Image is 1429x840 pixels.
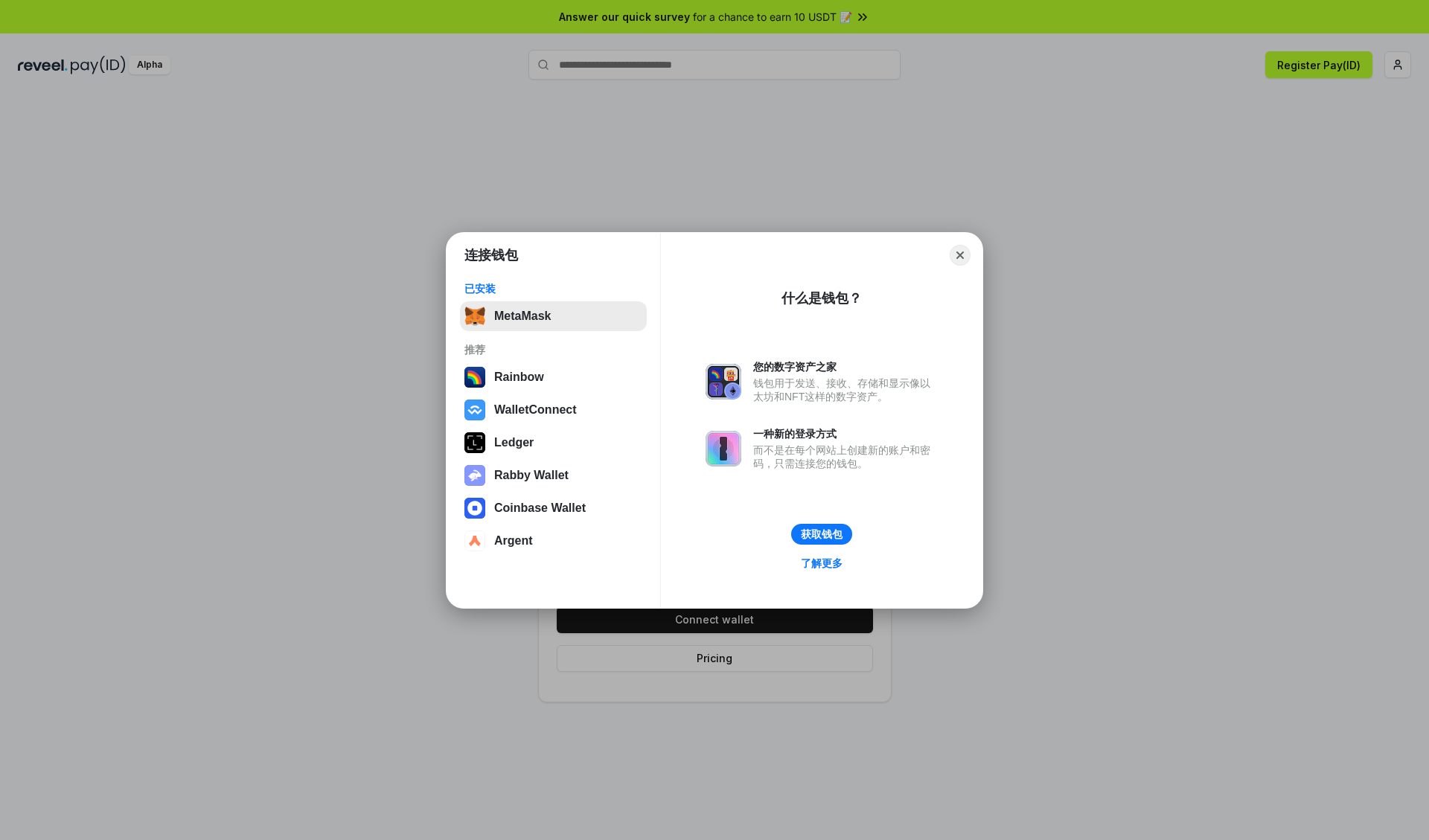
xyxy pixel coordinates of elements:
[460,428,647,458] button: Ledger
[494,403,577,417] div: WalletConnect
[494,436,534,449] div: Ledger
[494,371,544,384] div: Rainbow
[464,306,485,327] img: svg+xml,%3Csvg%20fill%3D%22none%22%20height%3D%2233%22%20viewBox%3D%220%200%2035%2033%22%20width%...
[706,364,741,400] img: svg+xml,%3Csvg%20xmlns%3D%22http%3A%2F%2Fwww.w3.org%2F2000%2Fsvg%22%20fill%3D%22none%22%20viewBox...
[460,461,647,490] button: Rabby Wallet
[464,465,485,486] img: svg+xml,%3Csvg%20xmlns%3D%22http%3A%2F%2Fwww.w3.org%2F2000%2Fsvg%22%20fill%3D%22none%22%20viewBox...
[753,427,938,440] div: 一种新的登录方式
[464,400,485,420] img: svg+xml,%3Csvg%20width%3D%2228%22%20height%3D%2228%22%20viewBox%3D%220%200%2028%2028%22%20fill%3D...
[464,367,485,388] img: svg+xml,%3Csvg%20width%3D%22120%22%20height%3D%22120%22%20viewBox%3D%220%200%20120%20120%22%20fil...
[706,431,741,467] img: svg+xml,%3Csvg%20xmlns%3D%22http%3A%2F%2Fwww.w3.org%2F2000%2Fsvg%22%20fill%3D%22none%22%20viewBox...
[464,498,485,519] img: svg+xml,%3Csvg%20width%3D%2228%22%20height%3D%2228%22%20viewBox%3D%220%200%2028%2028%22%20fill%3D...
[801,557,843,570] div: 了解更多
[801,528,843,541] div: 获取钱包
[950,245,971,266] button: Close
[460,301,647,331] button: MetaMask
[792,554,851,573] a: 了解更多
[460,395,647,425] button: WalletConnect
[464,432,485,453] img: svg+xml,%3Csvg%20xmlns%3D%22http%3A%2F%2Fwww.w3.org%2F2000%2Fsvg%22%20width%3D%2228%22%20height%3...
[464,530,485,551] img: svg+xml,%3Csvg%20width%3D%2228%22%20height%3D%2228%22%20viewBox%3D%220%200%2028%2028%22%20fill%3D...
[464,282,642,295] div: 已安装
[494,534,533,548] div: Argent
[460,493,647,523] button: Coinbase Wallet
[460,526,647,556] button: Argent
[791,524,852,545] button: 获取钱包
[464,343,642,356] div: 推荐
[494,310,551,323] div: MetaMask
[464,246,518,264] h1: 连接钱包
[494,469,569,482] div: Rabby Wallet
[494,501,586,515] div: Coinbase Wallet
[753,360,938,373] div: 您的数字资产之家
[753,376,938,403] div: 钱包用于发送、接收、存储和显示像以太坊和NFT这样的数字资产。
[460,362,647,392] button: Rainbow
[781,289,862,307] div: 什么是钱包？
[753,443,938,470] div: 而不是在每个网站上创建新的账户和密码，只需连接您的钱包。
